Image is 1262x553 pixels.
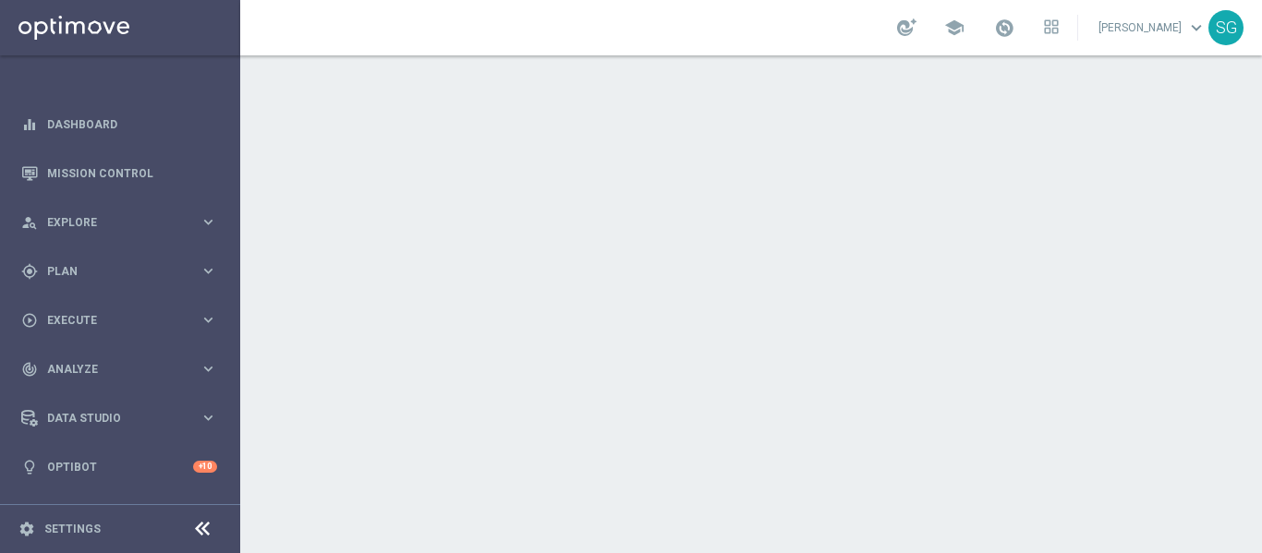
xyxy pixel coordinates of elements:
a: Dashboard [47,100,217,149]
span: Plan [47,266,200,277]
a: Optibot [47,442,193,491]
i: track_changes [21,361,38,378]
div: Mission Control [21,149,217,198]
button: lightbulb Optibot +10 [20,460,218,475]
i: keyboard_arrow_right [200,262,217,280]
a: [PERSON_NAME]keyboard_arrow_down [1097,14,1208,42]
button: equalizer Dashboard [20,117,218,132]
i: keyboard_arrow_right [200,311,217,329]
i: play_circle_outline [21,312,38,329]
i: keyboard_arrow_right [200,409,217,427]
div: Optibot [21,442,217,491]
div: Data Studio [21,410,200,427]
span: Analyze [47,364,200,375]
div: Analyze [21,361,200,378]
button: gps_fixed Plan keyboard_arrow_right [20,264,218,279]
i: keyboard_arrow_right [200,213,217,231]
button: person_search Explore keyboard_arrow_right [20,215,218,230]
i: keyboard_arrow_right [200,360,217,378]
button: play_circle_outline Execute keyboard_arrow_right [20,313,218,328]
span: Execute [47,315,200,326]
button: track_changes Analyze keyboard_arrow_right [20,362,218,377]
div: Explore [21,214,200,231]
a: Mission Control [47,149,217,198]
button: Mission Control [20,166,218,181]
span: keyboard_arrow_down [1186,18,1207,38]
a: Settings [44,523,101,535]
div: Plan [21,263,200,280]
div: SG [1208,10,1244,45]
i: gps_fixed [21,263,38,280]
i: settings [18,521,35,537]
i: person_search [21,214,38,231]
div: Execute [21,312,200,329]
i: lightbulb [21,459,38,475]
span: school [944,18,965,38]
span: Data Studio [47,413,200,424]
div: +10 [193,461,217,473]
button: Data Studio keyboard_arrow_right [20,411,218,426]
span: Explore [47,217,200,228]
div: Dashboard [21,100,217,149]
i: equalizer [21,116,38,133]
